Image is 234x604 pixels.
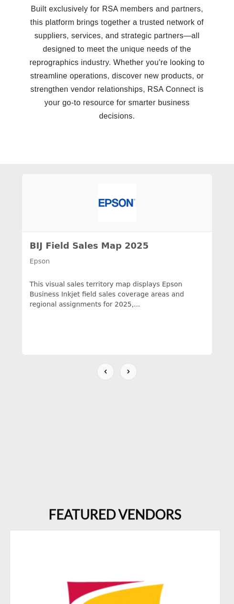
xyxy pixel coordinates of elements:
a: BIJ Field Sales Map 2025 [30,240,204,255]
h3: BIJ Field Sales Map 2025 [30,240,204,252]
img: Epson [98,184,136,222]
span: Epson [30,257,50,265]
p: Built exclusively for RSA members and partners, this platform brings together a trusted network o... [27,2,207,123]
p: This visual sales territory map displays Epson Business Inkjet field sales coverage areas and reg... [30,279,204,309]
h2: FEATURED VENDORS [49,506,181,523]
